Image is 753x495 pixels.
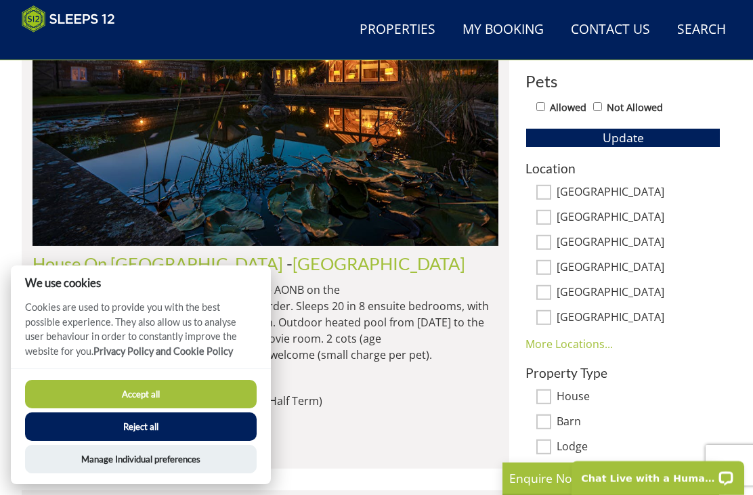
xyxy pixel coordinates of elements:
img: Sleeps 12 [22,5,115,33]
span: Update [603,129,644,146]
label: [GEOGRAPHIC_DATA] [557,311,720,326]
a: [GEOGRAPHIC_DATA] [293,253,465,274]
a: Properties [354,15,441,45]
label: [GEOGRAPHIC_DATA] [557,186,720,200]
label: Allowed [550,100,586,115]
li: Heated Outdoor Pool ([DATE] - End October Half Term) [43,393,498,409]
p: Cookies are used to provide you with the best possible experience. They also allow us to analyse ... [11,300,271,368]
label: House [557,390,720,405]
button: Update [525,128,720,147]
button: Reject all [25,412,257,441]
a: Search [672,15,731,45]
li: Gas BBQ ([DATE] to end Oct) [43,425,498,442]
label: [GEOGRAPHIC_DATA] [557,211,720,225]
h3: Pets [525,72,720,90]
label: [GEOGRAPHIC_DATA] [557,236,720,251]
li: Games Room and Bar [43,409,498,425]
h3: Location [525,161,720,175]
a: More Locations... [525,337,613,351]
label: Not Allowed [607,100,663,115]
button: Accept all [25,380,257,408]
button: Manage Individual preferences [25,445,257,473]
li: Sleeps 20 + 4 [43,376,498,393]
a: Privacy Policy and Cookie Policy [93,345,233,357]
h2: We use cookies [11,276,271,289]
label: [GEOGRAPHIC_DATA] [557,286,720,301]
a: My Booking [457,15,549,45]
a: Contact Us [565,15,655,45]
li: 2 x Dogs [43,442,498,458]
label: Barn [557,415,720,430]
h3: Property Type [525,366,720,380]
label: [GEOGRAPHIC_DATA] [557,261,720,276]
iframe: LiveChat chat widget [563,452,753,495]
p: Enquire Now [509,469,712,487]
iframe: Customer reviews powered by Trustpilot [15,41,157,52]
span: - [286,253,465,274]
a: House On [GEOGRAPHIC_DATA] [33,253,283,274]
label: Lodge [557,440,720,455]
